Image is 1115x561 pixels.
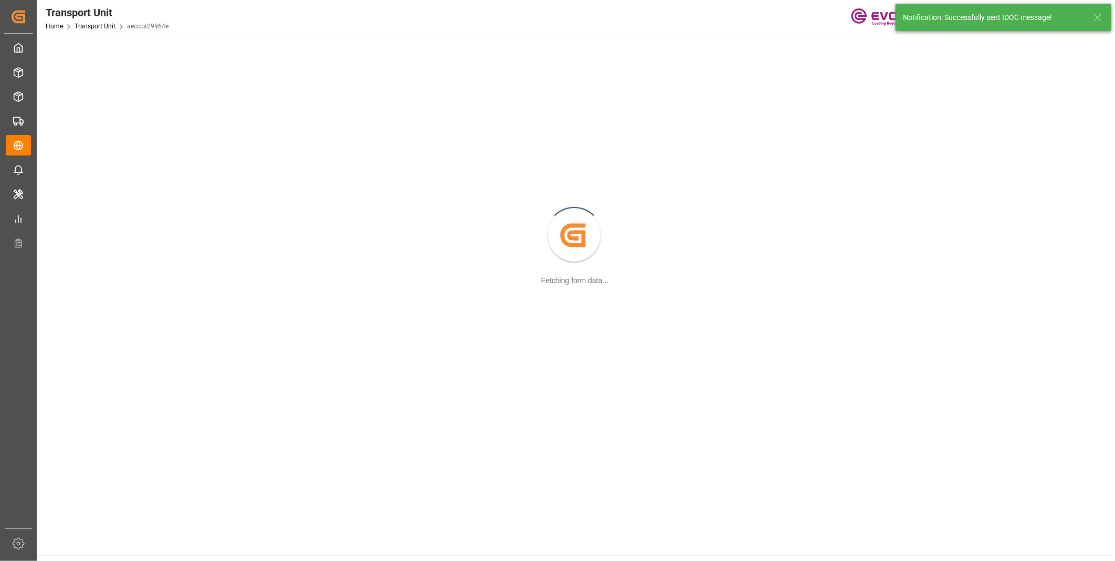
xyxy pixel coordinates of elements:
img: Evonik-brand-mark-Deep-Purple-RGB.jpeg_1700498283.jpeg [851,8,919,26]
div: Notification: Successfully sent IDOC message! [903,12,1084,23]
div: Transport Unit [46,5,169,20]
a: Home [46,23,63,30]
div: Fetching form data... [541,275,608,286]
a: Transport Unit [75,23,115,30]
